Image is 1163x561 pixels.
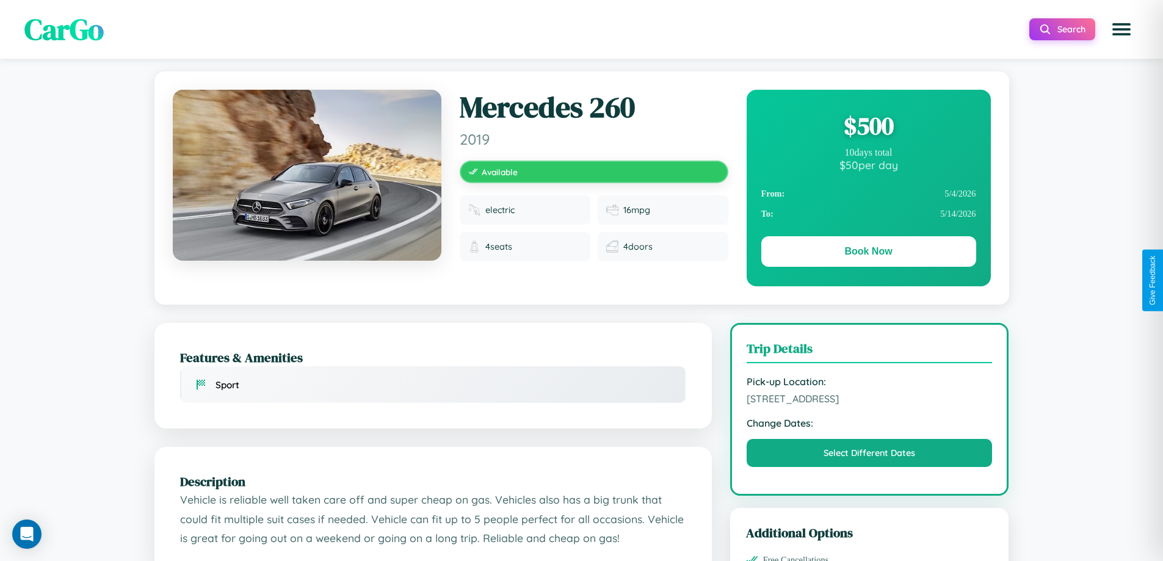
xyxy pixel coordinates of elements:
h2: Description [180,472,686,490]
div: 10 days total [761,147,976,158]
strong: Change Dates: [747,417,993,429]
h1: Mercedes 260 [460,90,728,125]
div: $ 500 [761,109,976,142]
img: Seats [468,241,480,253]
img: Doors [606,241,618,253]
span: Sport [216,379,239,391]
img: Mercedes 260 2019 [173,90,441,261]
button: Open menu [1104,12,1139,46]
strong: Pick-up Location: [747,375,993,388]
span: 16 mpg [623,204,650,215]
h3: Trip Details [747,339,993,363]
div: 5 / 14 / 2026 [761,204,976,224]
div: Open Intercom Messenger [12,519,42,549]
div: 5 / 4 / 2026 [761,184,976,204]
strong: To: [761,209,774,219]
span: 4 seats [485,241,512,252]
p: Vehicle is reliable well taken care off and super cheap on gas. Vehicles also has a big trunk tha... [180,490,686,548]
span: 2019 [460,130,728,148]
div: $ 50 per day [761,158,976,172]
span: Available [482,167,518,177]
span: CarGo [24,9,104,49]
span: electric [485,204,515,215]
h3: Additional Options [746,524,993,541]
button: Book Now [761,236,976,267]
button: Search [1029,18,1095,40]
span: Search [1057,24,1085,35]
img: Fuel type [468,204,480,216]
h2: Features & Amenities [180,349,686,366]
button: Select Different Dates [747,439,993,467]
div: Give Feedback [1148,256,1157,305]
img: Fuel efficiency [606,204,618,216]
span: 4 doors [623,241,653,252]
span: [STREET_ADDRESS] [747,393,993,405]
strong: From: [761,189,785,199]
